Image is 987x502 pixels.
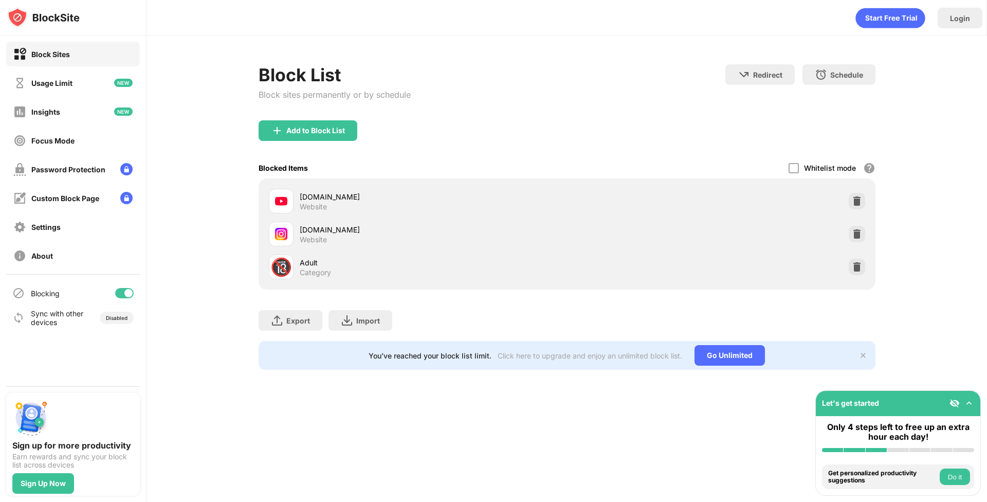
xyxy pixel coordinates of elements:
div: Password Protection [31,165,105,174]
img: omni-setup-toggle.svg [964,398,974,408]
img: block-on.svg [13,48,26,61]
div: Schedule [830,70,863,79]
div: About [31,252,53,260]
img: lock-menu.svg [120,192,133,204]
div: Blocking [31,289,60,298]
div: Blocked Items [259,164,308,172]
img: customize-block-page-off.svg [13,192,26,205]
div: Usage Limit [31,79,72,87]
img: eye-not-visible.svg [949,398,960,408]
div: Settings [31,223,61,231]
div: 🔞 [270,257,292,278]
img: favicons [275,228,287,240]
div: Website [300,235,327,244]
img: x-button.svg [859,351,867,360]
img: about-off.svg [13,249,26,262]
div: Earn rewards and sync your block list across devices [12,453,134,469]
img: push-signup.svg [12,399,49,436]
img: sync-icon.svg [12,312,25,324]
div: Export [286,316,310,325]
img: settings-off.svg [13,221,26,234]
div: [DOMAIN_NAME] [300,191,567,202]
img: new-icon.svg [114,107,133,116]
div: Add to Block List [286,127,345,135]
img: blocking-icon.svg [12,287,25,299]
div: Focus Mode [31,136,75,145]
div: You’ve reached your block list limit. [369,351,491,360]
div: Insights [31,107,60,116]
button: Do it [940,469,970,485]
div: Disabled [106,315,127,321]
div: Login [950,14,970,23]
div: Go Unlimited [694,345,765,366]
div: Whitelist mode [804,164,856,172]
div: animation [855,8,925,28]
img: time-usage-off.svg [13,77,26,89]
div: Click here to upgrade and enjoy an unlimited block list. [498,351,682,360]
img: password-protection-off.svg [13,163,26,176]
div: Only 4 steps left to free up an extra hour each day! [822,422,974,442]
img: lock-menu.svg [120,163,133,175]
div: Let's get started [822,399,879,407]
div: Sync with other devices [31,309,84,327]
div: Block List [259,64,411,85]
div: Get personalized productivity suggestions [828,470,937,485]
div: Category [300,268,331,277]
img: favicons [275,195,287,207]
div: Sign up for more productivity [12,440,134,451]
div: [DOMAIN_NAME] [300,224,567,235]
div: Website [300,202,327,211]
div: Sign Up Now [21,479,66,488]
div: Redirect [753,70,782,79]
div: Custom Block Page [31,194,99,203]
div: Import [356,316,380,325]
div: Adult [300,257,567,268]
img: insights-off.svg [13,105,26,118]
div: Block sites permanently or by schedule [259,89,411,100]
img: logo-blocksite.svg [7,7,80,28]
div: Block Sites [31,50,70,59]
img: new-icon.svg [114,79,133,87]
img: focus-off.svg [13,134,26,147]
